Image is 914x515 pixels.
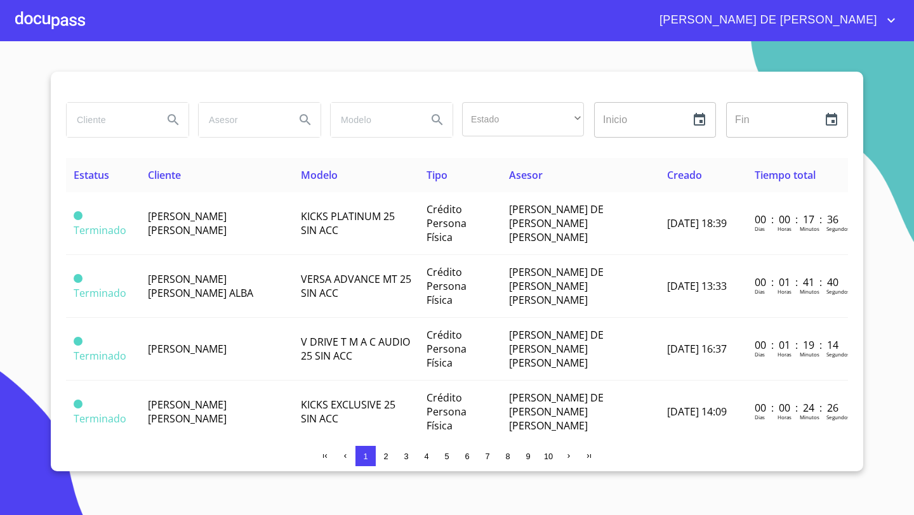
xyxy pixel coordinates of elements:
[376,446,396,466] button: 2
[650,10,884,30] span: [PERSON_NAME] DE [PERSON_NAME]
[667,216,727,230] span: [DATE] 18:39
[74,223,126,237] span: Terminado
[505,452,510,461] span: 8
[74,168,109,182] span: Estatus
[826,225,850,232] p: Segundos
[148,398,227,426] span: [PERSON_NAME] [PERSON_NAME]
[437,446,457,466] button: 5
[427,202,467,244] span: Crédito Persona Física
[755,338,840,352] p: 00 : 01 : 19 : 14
[667,405,727,419] span: [DATE] 14:09
[755,212,840,226] p: 00 : 00 : 17 : 36
[427,168,447,182] span: Tipo
[755,275,840,289] p: 00 : 01 : 41 : 40
[74,337,83,346] span: Terminado
[444,452,449,461] span: 5
[526,452,530,461] span: 9
[826,288,850,295] p: Segundos
[301,398,395,426] span: KICKS EXCLUSIVE 25 SIN ACC
[199,103,285,137] input: search
[509,202,604,244] span: [PERSON_NAME] DE [PERSON_NAME] [PERSON_NAME]
[800,351,819,358] p: Minutos
[457,446,477,466] button: 6
[74,400,83,408] span: Terminado
[301,335,410,363] span: V DRIVE T M A C AUDIO 25 SIN ACC
[518,446,538,466] button: 9
[148,342,227,356] span: [PERSON_NAME]
[667,342,727,356] span: [DATE] 16:37
[355,446,376,466] button: 1
[755,168,816,182] span: Tiempo total
[331,103,417,137] input: search
[148,209,227,237] span: [PERSON_NAME] [PERSON_NAME]
[424,452,428,461] span: 4
[74,349,126,363] span: Terminado
[427,328,467,370] span: Crédito Persona Física
[538,446,559,466] button: 10
[301,272,411,300] span: VERSA ADVANCE MT 25 SIN ACC
[74,412,126,426] span: Terminado
[74,286,126,300] span: Terminado
[800,225,819,232] p: Minutos
[667,168,702,182] span: Creado
[477,446,498,466] button: 7
[74,274,83,283] span: Terminado
[363,452,368,461] span: 1
[778,414,791,420] p: Horas
[148,168,181,182] span: Cliente
[778,288,791,295] p: Horas
[422,105,453,135] button: Search
[301,168,338,182] span: Modelo
[158,105,189,135] button: Search
[755,401,840,415] p: 00 : 00 : 24 : 26
[396,446,416,466] button: 3
[650,10,899,30] button: account of current user
[755,414,765,420] p: Dias
[485,452,489,461] span: 7
[427,265,467,307] span: Crédito Persona Física
[301,209,395,237] span: KICKS PLATINUM 25 SIN ACC
[290,105,321,135] button: Search
[826,414,850,420] p: Segundos
[667,279,727,293] span: [DATE] 13:33
[67,103,153,137] input: search
[383,452,388,461] span: 2
[74,211,83,220] span: Terminado
[755,288,765,295] p: Dias
[826,351,850,358] p: Segundos
[509,328,604,370] span: [PERSON_NAME] DE [PERSON_NAME] [PERSON_NAME]
[427,391,467,433] span: Crédito Persona Física
[800,414,819,420] p: Minutos
[148,272,253,300] span: [PERSON_NAME] [PERSON_NAME] ALBA
[465,452,469,461] span: 6
[498,446,518,466] button: 8
[544,452,553,461] span: 10
[778,225,791,232] p: Horas
[509,168,543,182] span: Asesor
[755,351,765,358] p: Dias
[509,265,604,307] span: [PERSON_NAME] DE [PERSON_NAME] [PERSON_NAME]
[509,391,604,433] span: [PERSON_NAME] DE [PERSON_NAME] [PERSON_NAME]
[778,351,791,358] p: Horas
[416,446,437,466] button: 4
[404,452,408,461] span: 3
[755,225,765,232] p: Dias
[462,102,584,136] div: ​
[800,288,819,295] p: Minutos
